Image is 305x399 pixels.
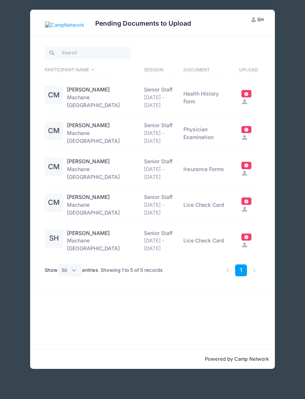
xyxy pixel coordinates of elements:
div: CM [45,86,63,104]
td: Lice Check Card [180,223,235,258]
button: SH [245,13,270,26]
a: [PERSON_NAME] [67,122,110,129]
span: SH [257,17,264,22]
div: [DATE] - [DATE] [144,129,176,145]
a: CM [45,200,63,206]
div: Machane [GEOGRAPHIC_DATA] [67,122,137,145]
p: Powered by Camp Network [36,355,269,363]
a: CM [45,164,63,170]
a: SH [45,235,63,242]
div: Senior Staff [144,158,176,165]
a: CM [45,92,63,99]
div: Senior Staff [144,229,176,237]
th: Session: activate to sort column ascending [140,61,180,80]
td: Insurance Forms [180,152,235,187]
div: Machane [GEOGRAPHIC_DATA] [67,229,137,253]
a: [PERSON_NAME] [67,193,110,201]
div: Senior Staff [144,86,176,94]
div: Senior Staff [144,122,176,129]
th: Upload: activate to sort column ascending [235,61,260,80]
div: [DATE] - [DATE] [144,165,176,181]
div: SH [45,229,63,248]
select: Showentries [58,264,82,277]
div: [DATE] - [DATE] [144,94,176,109]
div: Machane [GEOGRAPHIC_DATA] [67,193,137,217]
a: [PERSON_NAME] [67,229,110,237]
input: Search [45,46,131,59]
th: Document: activate to sort column ascending [180,61,235,80]
th: Participant Name: activate to sort column descending [45,61,141,80]
a: CM [45,128,63,134]
div: Machane [GEOGRAPHIC_DATA] [67,158,137,181]
img: CampNetwork [45,22,84,29]
h3: Pending Documents to Upload [95,20,191,28]
a: [PERSON_NAME] [67,86,110,94]
div: [DATE] - [DATE] [144,201,176,217]
td: Lice Check Card [180,187,235,223]
div: Showing 1 to 5 of 5 records [100,262,163,279]
div: CM [45,193,63,212]
a: 1 [235,264,247,277]
div: [DATE] - [DATE] [144,237,176,252]
div: Machane [GEOGRAPHIC_DATA] [67,86,137,109]
a: [PERSON_NAME] [67,158,110,165]
label: Show entries [45,264,98,277]
div: Senior Staff [144,193,176,201]
div: CM [45,122,63,140]
td: Health History Form [180,80,235,116]
div: CM [45,158,63,176]
td: Physician Examination [180,116,235,151]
